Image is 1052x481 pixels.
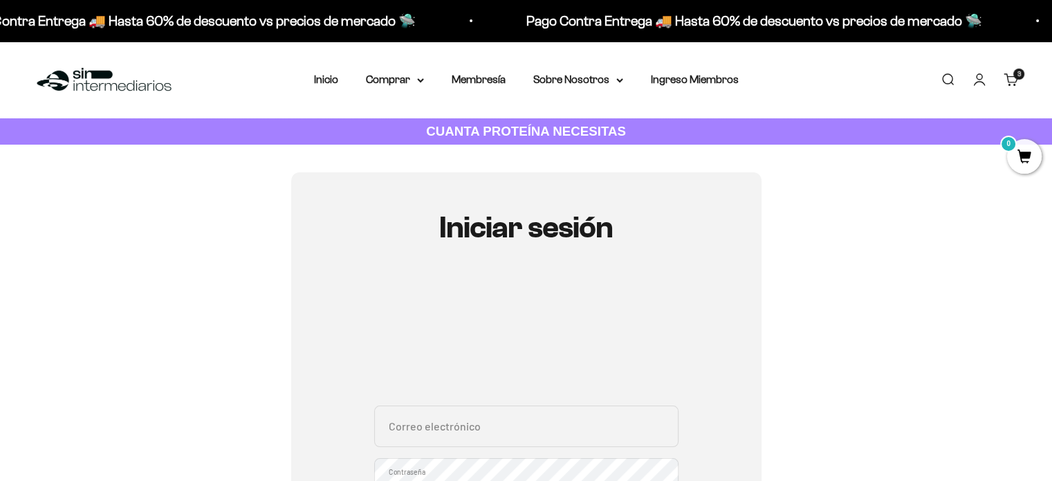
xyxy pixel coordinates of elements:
[366,71,424,89] summary: Comprar
[651,73,739,85] a: Ingreso Miembros
[374,211,679,244] h1: Iniciar sesión
[426,124,626,138] strong: CUANTA PROTEÍNA NECESITAS
[374,285,679,389] iframe: Social Login Buttons
[526,10,982,32] p: Pago Contra Entrega 🚚 Hasta 60% de descuento vs precios de mercado 🛸
[1017,71,1021,78] span: 3
[452,73,506,85] a: Membresía
[1000,136,1017,152] mark: 0
[314,73,338,85] a: Inicio
[1007,150,1042,165] a: 0
[533,71,623,89] summary: Sobre Nosotros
